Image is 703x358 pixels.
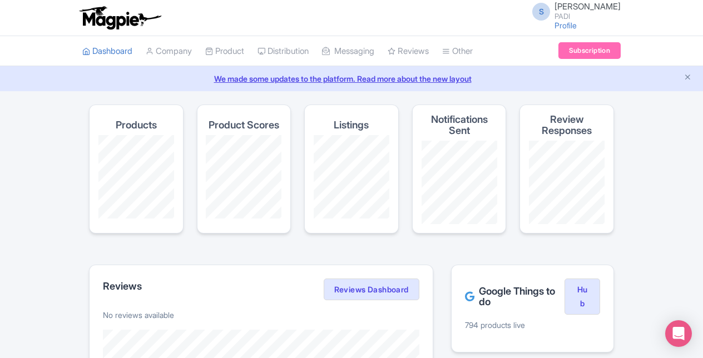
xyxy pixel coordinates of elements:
[258,36,309,67] a: Distribution
[555,21,577,30] a: Profile
[684,72,692,84] button: Close announcement
[103,281,142,292] h2: Reviews
[7,73,696,84] a: We made some updates to the platform. Read more about the new layout
[465,286,565,308] h2: Google Things to do
[529,114,605,136] h4: Review Responses
[334,120,369,131] h4: Listings
[324,279,419,301] a: Reviews Dashboard
[465,319,600,331] p: 794 products live
[146,36,192,67] a: Company
[209,120,279,131] h4: Product Scores
[565,279,600,315] a: Hub
[103,309,419,321] p: No reviews available
[82,36,132,67] a: Dashboard
[555,13,621,20] small: PADI
[555,1,621,12] span: [PERSON_NAME]
[532,3,550,21] span: S
[526,2,621,20] a: S [PERSON_NAME] PADI
[558,42,621,59] a: Subscription
[388,36,429,67] a: Reviews
[116,120,157,131] h4: Products
[205,36,244,67] a: Product
[422,114,497,136] h4: Notifications Sent
[442,36,473,67] a: Other
[665,320,692,347] div: Open Intercom Messenger
[322,36,374,67] a: Messaging
[77,6,163,30] img: logo-ab69f6fb50320c5b225c76a69d11143b.png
